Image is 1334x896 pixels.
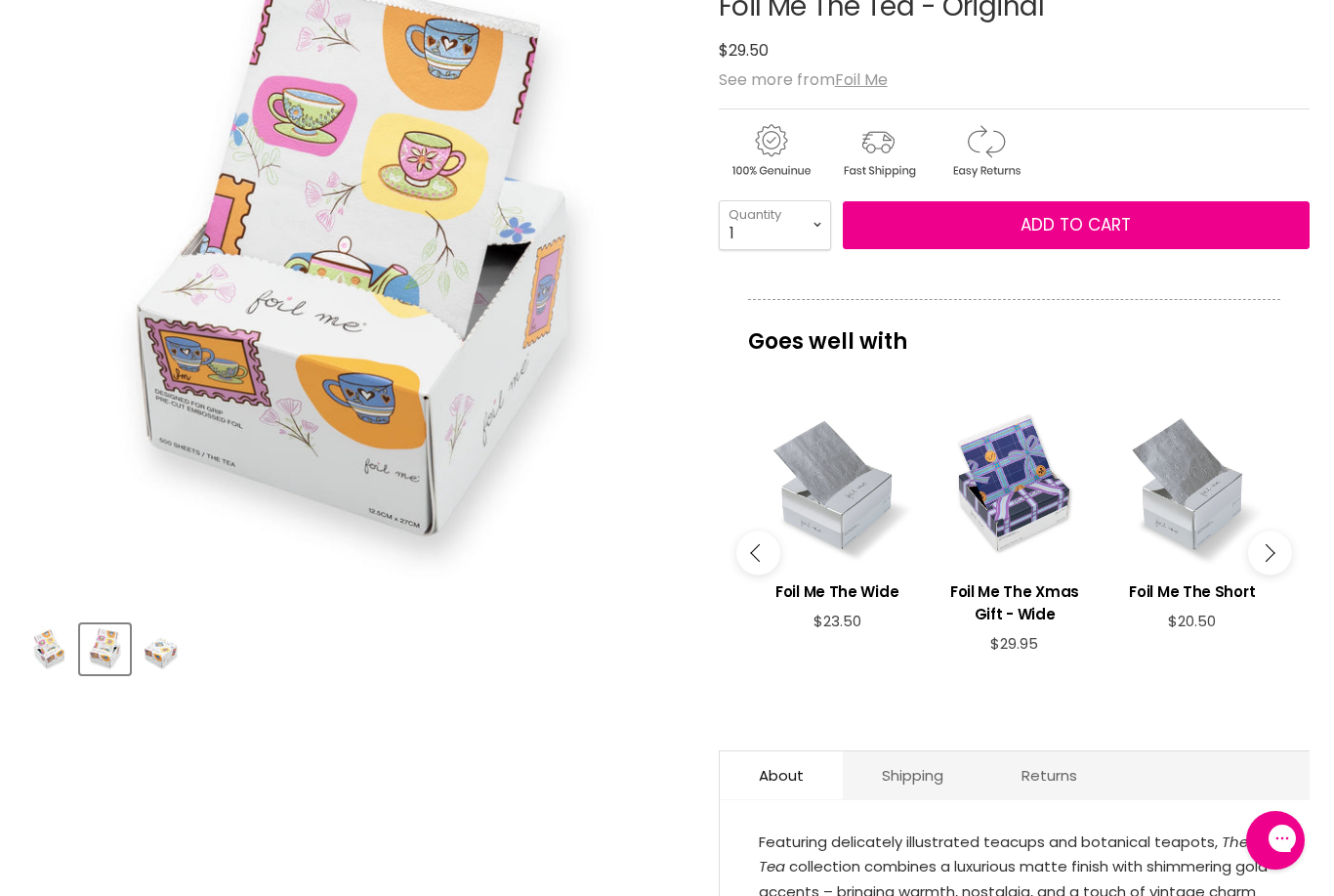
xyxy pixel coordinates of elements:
span: See more from [719,68,888,91]
span: $20.50 [1168,611,1216,631]
a: View product:Foil Me The Short [1113,566,1271,613]
div: Product thumbnails [21,619,689,674]
p: Goes well with [748,299,1280,363]
a: Foil Me [835,68,888,91]
span: Add to cart [1021,213,1131,236]
iframe: Gorgias live chat messenger [1236,804,1314,876]
a: View product:Foil Me The Xmas Gift - Wide [936,566,1094,635]
h3: Foil Me The Xmas Gift - Wide [936,580,1094,625]
a: About [720,751,843,799]
button: Foil Me The Tea - Original [80,624,130,674]
a: View product:Foil Me The Wide [758,566,916,613]
img: Foil Me The Tea - Original [82,626,128,672]
button: Foil Me The Tea - Original [24,624,74,674]
img: Foil Me The Tea - Original [138,626,184,672]
a: Shipping [843,751,982,799]
select: Quantity [719,200,831,249]
h3: Foil Me The Short [1113,580,1271,603]
button: Add to cart [843,201,1310,250]
span: $29.50 [719,39,769,62]
img: shipping.gif [826,121,930,181]
span: $29.95 [990,633,1038,654]
img: returns.gif [934,121,1037,181]
a: Returns [982,751,1116,799]
img: Foil Me The Tea - Original [26,626,72,672]
button: Foil Me The Tea - Original [136,624,186,674]
h3: Foil Me The Wide [758,580,916,603]
span: $23.50 [813,611,861,631]
img: genuine.gif [719,121,822,181]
